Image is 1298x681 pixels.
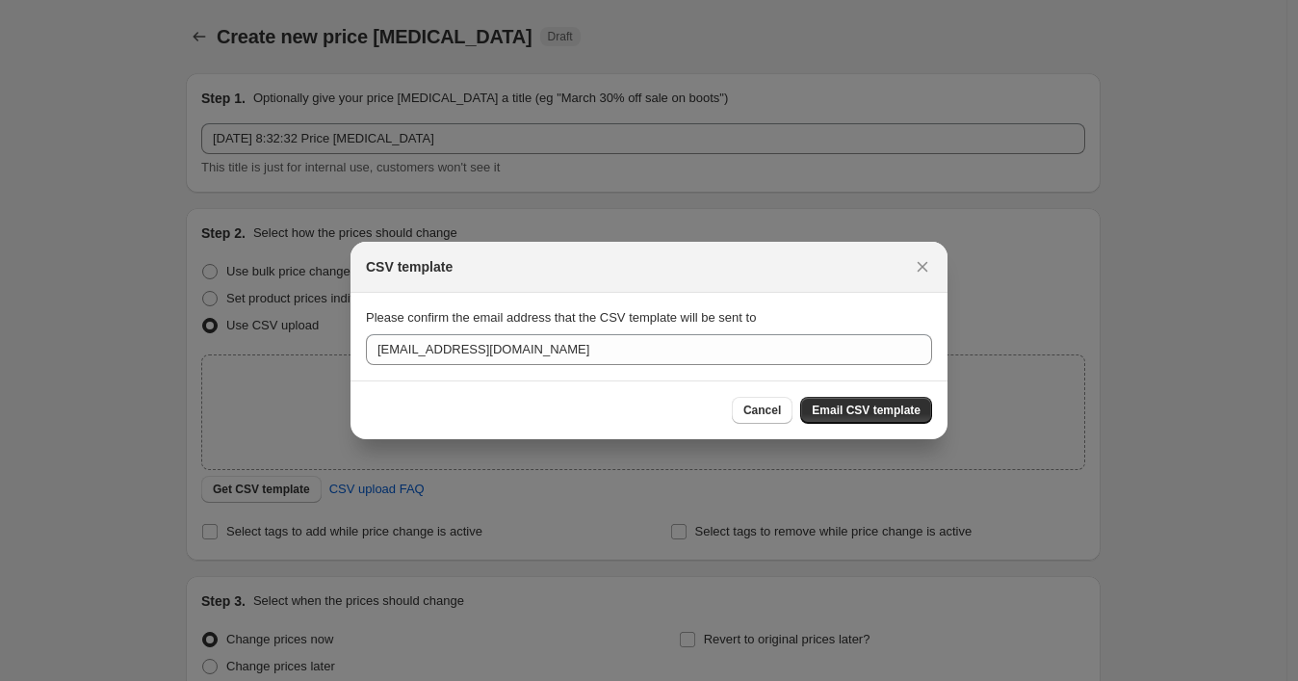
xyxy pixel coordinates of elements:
[366,310,756,325] span: Please confirm the email address that the CSV template will be sent to
[800,397,932,424] button: Email CSV template
[366,257,453,276] h2: CSV template
[812,403,921,418] span: Email CSV template
[909,253,936,280] button: Close
[743,403,781,418] span: Cancel
[732,397,792,424] button: Cancel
